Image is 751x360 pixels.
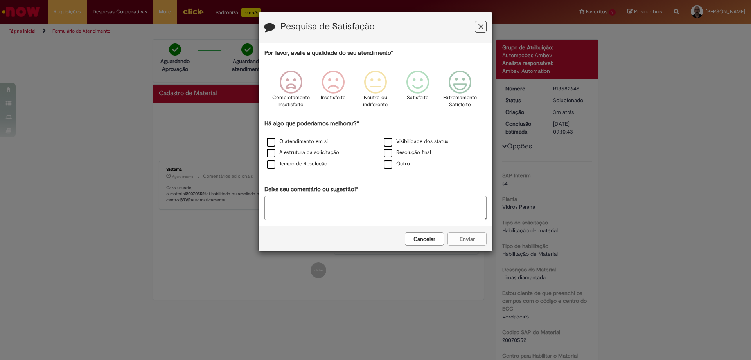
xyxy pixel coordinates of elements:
[440,65,480,118] div: Extremamente Satisfeito
[271,65,311,118] div: Completamente Insatisfeito
[405,232,444,246] button: Cancelar
[361,94,390,109] p: Neutro ou indiferente
[356,65,395,118] div: Neutro ou indiferente
[267,138,328,145] label: O atendimento em si
[267,149,339,156] label: A estrutura da solicitação
[264,49,393,57] label: Por favor, avalie a qualidade do seu atendimento*
[313,65,353,118] div: Insatisfeito
[264,185,358,194] label: Deixe seu comentário ou sugestão!*
[384,149,431,156] label: Resolução final
[443,94,477,109] p: Extremamente Satisfeito
[321,94,346,101] p: Insatisfeito
[384,138,448,145] label: Visibilidade dos status
[264,119,487,170] div: Há algo que poderíamos melhorar?*
[267,160,327,168] label: Tempo de Resolução
[280,22,375,32] label: Pesquisa de Satisfação
[398,65,438,118] div: Satisfeito
[407,94,429,101] p: Satisfeito
[384,160,410,168] label: Outro
[272,94,310,109] p: Completamente Insatisfeito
